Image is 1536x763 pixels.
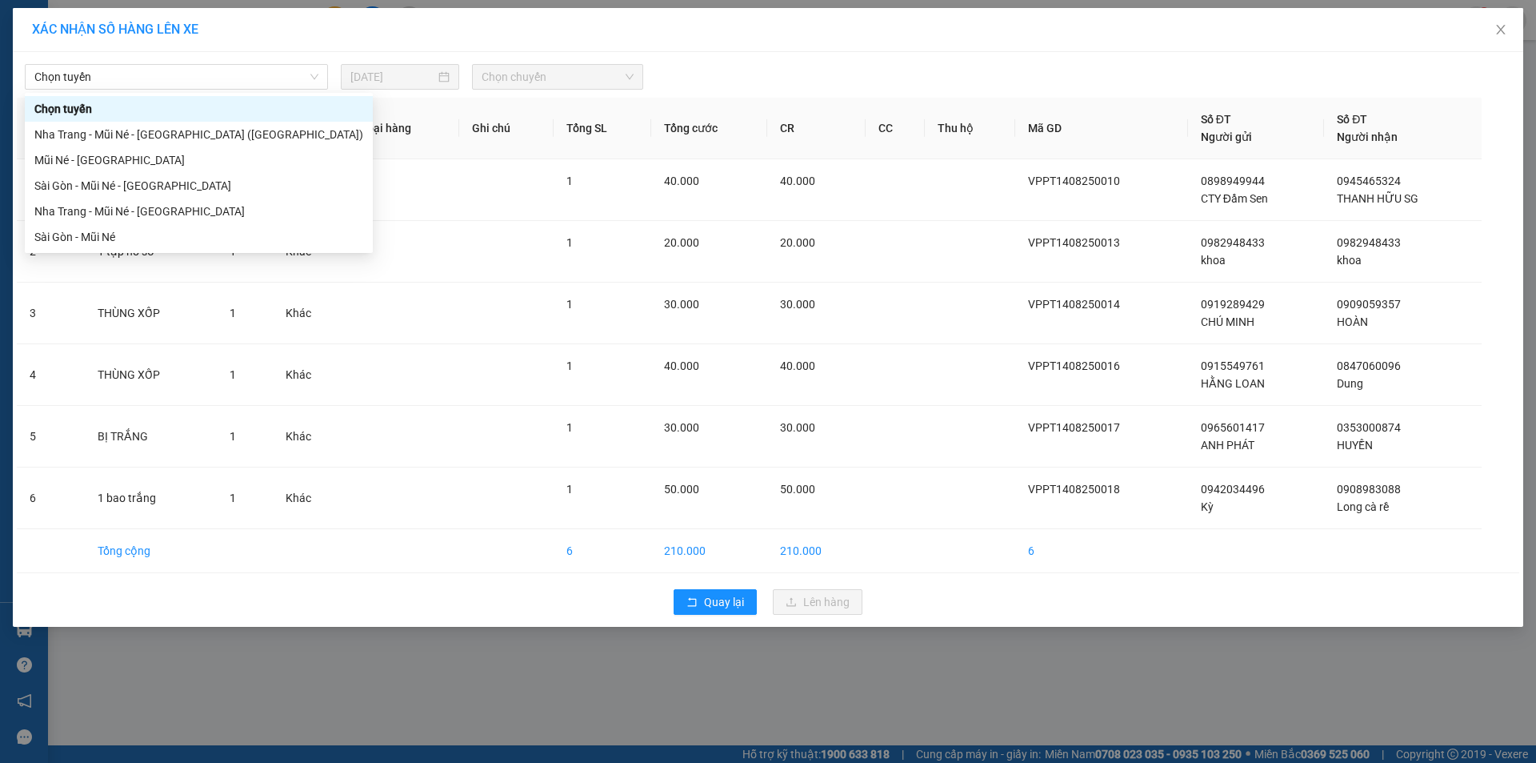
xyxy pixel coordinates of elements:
th: Thu hộ [925,98,1015,159]
span: HẰNG LOAN [1201,377,1265,390]
span: VPPT1408250018 [1028,483,1120,496]
td: BỊ TRẮNG [85,406,216,468]
span: Chọn tuyến [34,65,318,89]
td: Khác [273,468,348,529]
span: 40.000 [780,175,815,187]
span: 0945465324 [1337,175,1401,187]
td: 4 [17,344,85,406]
span: ANH PHÁT [1201,439,1254,452]
span: rollback [686,596,698,609]
td: 1 bao trắng [85,468,216,529]
span: 0942034496 [1201,483,1265,496]
th: SL [217,98,273,159]
span: VPPT1408250017 [1028,421,1120,434]
button: Close [1478,8,1523,53]
span: 1 [230,183,236,196]
span: 1 [230,492,236,504]
td: THÙNG GIẤY [85,159,216,221]
span: 50.000 [664,483,699,496]
td: 5 [17,406,85,468]
input: 14/08/2025 [350,68,435,86]
span: 40.000 [780,359,815,372]
td: Khác [273,221,348,283]
span: 1 [566,483,573,496]
th: Tên hàng [85,98,216,159]
span: khoa [1337,254,1362,267]
span: 30.000 [780,421,815,434]
span: 1 [566,359,573,372]
th: Loại hàng [348,98,459,159]
span: 30.000 [664,298,699,311]
span: CHÚ MINH [1201,315,1254,328]
span: Người nhận [1337,131,1398,143]
button: uploadLên hàng [773,589,862,615]
span: 0915549761 [1201,359,1265,372]
span: 0919289429 [1201,298,1265,311]
td: 210.000 [651,529,767,573]
span: 0847060096 [1337,359,1401,372]
td: 1 tập hồ sơ [85,221,216,283]
span: 0965601417 [1201,421,1265,434]
span: HUYỀN [1337,439,1373,452]
span: 1 [230,430,236,443]
span: 40.000 [664,175,699,187]
span: Quay lại [704,593,744,611]
span: VPPT1408250014 [1028,298,1120,311]
th: CR [767,98,866,159]
span: 0909059357 [1337,298,1401,311]
span: Số ĐT [1201,113,1231,126]
td: THÙNG XỐP [85,344,216,406]
span: THANH HỮU SG [1337,192,1418,205]
span: 1 [230,245,236,258]
th: ĐVT [273,98,348,159]
span: Dung [1337,377,1363,390]
span: 20.000 [780,236,815,249]
span: 1 [566,236,573,249]
th: Tổng cước [651,98,767,159]
td: 2 [17,221,85,283]
span: Chọn chuyến [482,65,634,89]
td: 210.000 [767,529,866,573]
span: Kỳ [1201,500,1214,513]
td: Tổng cộng [85,529,216,573]
th: Ghi chú [459,98,553,159]
span: 1 [230,368,236,381]
th: STT [17,98,85,159]
span: XÁC NHẬN SỐ HÀNG LÊN XE [32,22,198,37]
span: close [1494,23,1507,36]
span: 1 [230,307,236,319]
td: Khác [273,344,348,406]
span: VPPT1408250016 [1028,359,1120,372]
span: 20.000 [664,236,699,249]
span: 30.000 [780,298,815,311]
span: Số ĐT [1337,113,1367,126]
th: Mã GD [1015,98,1188,159]
span: VPPT1408250010 [1028,175,1120,187]
span: 0908983088 [1337,483,1401,496]
span: 0982948433 [1201,236,1265,249]
td: Khác [273,159,348,221]
td: Khác [273,283,348,344]
span: khoa [1201,254,1226,267]
span: 30.000 [664,421,699,434]
span: 0898949944 [1201,175,1265,187]
span: 50.000 [780,483,815,496]
span: CTY Đầm Sen [1201,192,1268,205]
th: CC [866,98,924,159]
span: 1 [566,298,573,311]
button: rollbackQuay lại [674,589,757,615]
span: 40.000 [664,359,699,372]
td: 6 [554,529,651,573]
td: 6 [17,468,85,529]
td: 3 [17,283,85,344]
span: 1 [566,421,573,434]
td: Khác [273,406,348,468]
span: 1 [566,175,573,187]
span: VPPT1408250013 [1028,236,1120,249]
span: HOÀN [1337,315,1368,328]
span: 0982948433 [1337,236,1401,249]
td: 6 [1015,529,1188,573]
span: Long cà rề [1337,500,1389,513]
span: Người gửi [1201,131,1252,143]
td: 1 [17,159,85,221]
